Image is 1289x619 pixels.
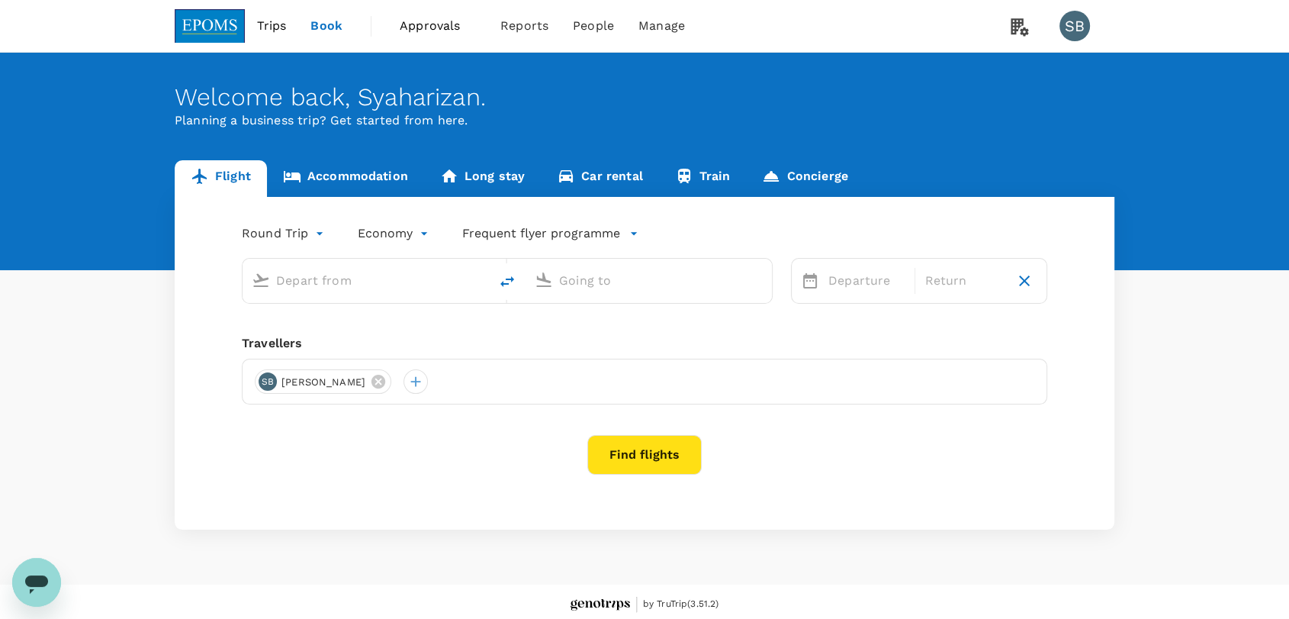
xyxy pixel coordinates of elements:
span: [PERSON_NAME] [272,375,374,390]
div: SB [1059,11,1090,41]
div: Economy [358,221,432,246]
img: Genotrips - EPOMS [571,599,630,611]
input: Going to [559,269,740,292]
p: Departure [828,272,905,290]
div: SB[PERSON_NAME] [255,369,391,394]
a: Accommodation [267,160,424,197]
span: People [573,17,614,35]
span: Book [310,17,342,35]
div: Welcome back , Syaharizan . [175,83,1114,111]
button: Open [478,279,481,282]
span: Approvals [400,17,476,35]
button: Open [761,279,764,282]
div: Travellers [242,334,1047,353]
button: delete [489,263,526,300]
p: Frequent flyer programme [462,224,620,243]
span: Manage [638,17,685,35]
a: Concierge [746,160,863,197]
a: Flight [175,160,267,197]
iframe: Button to launch messaging window [12,558,61,607]
div: SB [259,372,277,391]
button: Frequent flyer programme [462,224,638,243]
button: Find flights [587,435,702,475]
a: Long stay [424,160,541,197]
img: EPOMS SDN BHD [175,9,245,43]
a: Train [659,160,747,197]
div: Round Trip [242,221,327,246]
input: Depart from [276,269,457,292]
a: Car rental [541,160,659,197]
p: Return [924,272,1001,290]
span: Reports [500,17,548,35]
span: Trips [257,17,287,35]
span: by TruTrip ( 3.51.2 ) [643,597,719,612]
p: Planning a business trip? Get started from here. [175,111,1114,130]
